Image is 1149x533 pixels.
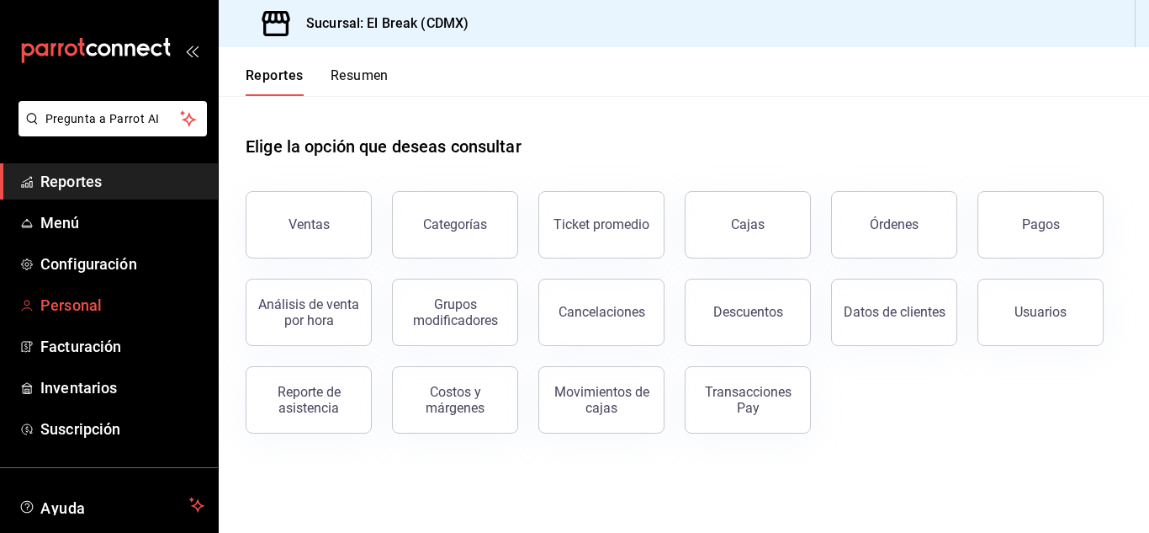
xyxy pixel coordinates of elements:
span: Facturación [40,335,204,358]
button: Descuentos [685,279,811,346]
div: Transacciones Pay [696,384,800,416]
button: Ticket promedio [538,191,665,259]
div: Categorías [423,216,487,232]
div: Costos y márgenes [403,384,507,416]
span: Inventarios [40,376,204,399]
div: navigation tabs [246,67,389,96]
div: Movimientos de cajas [549,384,654,416]
div: Grupos modificadores [403,296,507,328]
button: Ventas [246,191,372,259]
button: Resumen [331,67,389,96]
button: Órdenes [831,191,957,259]
button: Datos de clientes [831,279,957,346]
button: Usuarios [977,279,1104,346]
div: Cancelaciones [559,304,645,320]
div: Datos de clientes [844,304,945,320]
span: Configuración [40,253,204,275]
div: Usuarios [1014,304,1067,320]
span: Reportes [40,170,204,193]
button: Cajas [685,191,811,259]
h3: Sucursal: El Break (CDMX) [293,13,469,34]
button: Grupos modificadores [392,279,518,346]
span: Ayuda [40,495,183,515]
div: Ventas [289,216,330,232]
a: Pregunta a Parrot AI [12,122,207,140]
button: Categorías [392,191,518,259]
button: open_drawer_menu [185,44,199,57]
span: Personal [40,294,204,317]
div: Reporte de asistencia [257,384,361,416]
div: Ticket promedio [553,216,649,232]
div: Órdenes [870,216,919,232]
button: Análisis de venta por hora [246,279,372,346]
h1: Elige la opción que deseas consultar [246,134,522,159]
button: Movimientos de cajas [538,366,665,434]
span: Suscripción [40,418,204,440]
button: Cancelaciones [538,279,665,346]
button: Reporte de asistencia [246,366,372,434]
div: Cajas [731,216,765,232]
button: Reportes [246,67,304,96]
button: Transacciones Pay [685,366,811,434]
button: Pregunta a Parrot AI [19,101,207,136]
button: Costos y márgenes [392,366,518,434]
span: Menú [40,211,204,234]
div: Descuentos [713,304,783,320]
div: Análisis de venta por hora [257,296,361,328]
div: Pagos [1022,216,1060,232]
button: Pagos [977,191,1104,259]
span: Pregunta a Parrot AI [45,110,181,128]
